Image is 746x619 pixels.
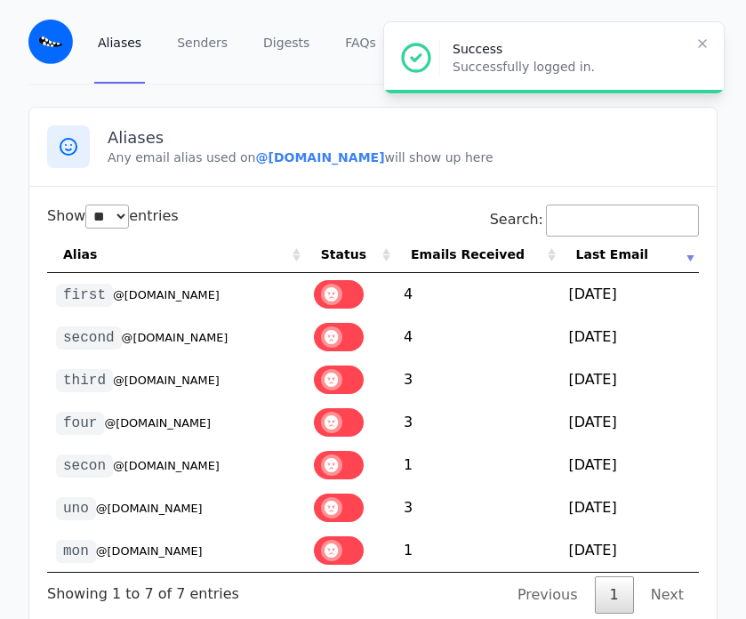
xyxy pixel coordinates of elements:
div: Showing 1 to 7 of 7 entries [47,573,239,605]
input: Search: [546,205,699,237]
td: 1 [395,529,560,572]
small: @[DOMAIN_NAME] [113,459,220,472]
code: mon [56,540,96,563]
a: 1 [595,576,634,614]
label: Show entries [47,207,179,224]
small: @[DOMAIN_NAME] [113,288,220,301]
p: Any email alias used on will show up here [108,149,699,166]
td: 3 [395,486,560,529]
td: 3 [395,401,560,444]
th: Last Email: activate to sort column ascending [560,237,699,273]
td: [DATE] [560,486,699,529]
td: 1 [395,444,560,486]
td: [DATE] [560,401,699,444]
td: 4 [395,273,560,316]
a: Next [636,576,699,614]
td: [DATE] [560,358,699,401]
code: second [56,326,122,350]
small: @[DOMAIN_NAME] [113,374,220,387]
td: [DATE] [560,273,699,316]
h3: Aliases [108,127,699,149]
td: [DATE] [560,529,699,572]
code: third [56,369,113,392]
td: 3 [395,358,560,401]
th: Emails Received: activate to sort column ascending [395,237,560,273]
td: 4 [395,316,560,358]
th: Status: activate to sort column ascending [305,237,395,273]
small: @[DOMAIN_NAME] [122,331,229,344]
code: four [56,412,104,435]
p: Successfully logged in. [453,58,681,76]
span: Success [453,42,502,56]
small: @[DOMAIN_NAME] [96,544,203,558]
small: @[DOMAIN_NAME] [96,502,203,515]
b: @[DOMAIN_NAME] [255,150,384,165]
code: first [56,284,113,307]
td: [DATE] [560,444,699,486]
code: uno [56,497,96,520]
img: Email Monster [28,20,73,64]
select: Showentries [85,205,129,229]
th: Alias: activate to sort column ascending [47,237,305,273]
label: Search: [490,211,699,228]
small: @[DOMAIN_NAME] [104,416,211,430]
code: secon [56,454,113,478]
a: Previous [502,576,593,614]
td: [DATE] [560,316,699,358]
